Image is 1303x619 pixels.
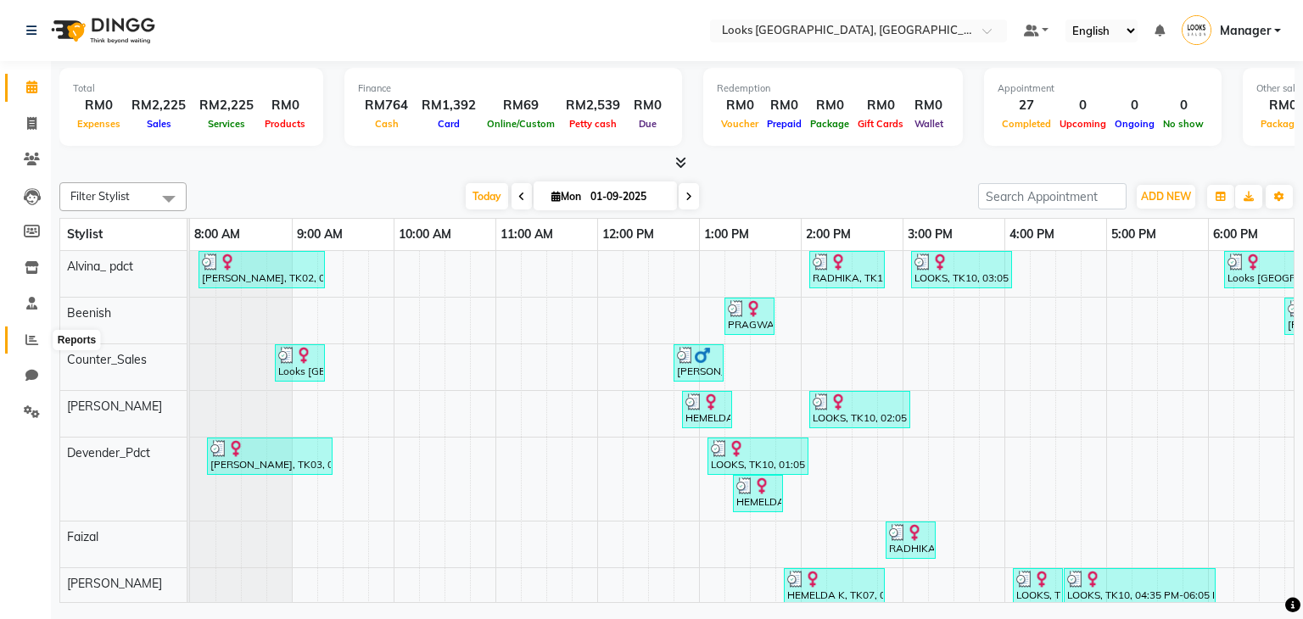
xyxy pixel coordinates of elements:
[67,445,150,460] span: Devender_Pdct
[371,118,403,130] span: Cash
[73,96,125,115] div: RM0
[1055,118,1110,130] span: Upcoming
[565,118,621,130] span: Petty cash
[709,440,807,472] div: LOOKS, TK10, 01:05 PM-02:05 PM, Pedi Labs Pedicure(F) (RM150)
[1110,96,1159,115] div: 0
[726,300,773,332] div: PRAGWALA K, TK08, 01:15 PM-01:45 PM, Stylist Cut(F) (RM130)
[1209,222,1262,247] a: 6:00 PM
[1065,571,1214,603] div: LOOKS, TK10, 04:35 PM-06:05 PM, Eyebrows (RM10),Eyebrows (RM10),Eyebrows & Upperlips (RM20)
[1182,15,1211,45] img: Manager
[717,81,949,96] div: Redemption
[1107,222,1160,247] a: 5:00 PM
[358,96,415,115] div: RM764
[763,118,806,130] span: Prepaid
[806,96,853,115] div: RM0
[293,222,347,247] a: 9:00 AM
[200,254,323,286] div: [PERSON_NAME], TK02, 08:05 AM-09:20 AM, Gel [MEDICAL_DATA] (RM150),Gel Polish Application (RM1650)
[627,96,668,115] div: RM0
[67,305,111,321] span: Beenish
[433,118,464,130] span: Card
[70,189,130,203] span: Filter Stylist
[358,81,668,96] div: Finance
[67,399,162,414] span: [PERSON_NAME]
[1005,222,1059,247] a: 4:00 PM
[763,96,806,115] div: RM0
[1141,190,1191,203] span: ADD NEW
[910,118,948,130] span: Wallet
[67,576,162,591] span: [PERSON_NAME]
[496,222,557,247] a: 11:00 AM
[717,118,763,130] span: Voucher
[1159,96,1208,115] div: 0
[978,183,1127,209] input: Search Appointment
[190,222,244,247] a: 8:00 AM
[193,96,260,115] div: RM2,225
[675,347,722,379] div: [PERSON_NAME], TK06, 12:45 PM-01:15 PM, Stylist Cut(M) (RM100)
[1137,185,1195,209] button: ADD NEW
[1220,22,1271,40] span: Manager
[67,226,103,242] span: Stylist
[125,96,193,115] div: RM2,225
[786,571,883,603] div: HEMELDA K, TK07, 01:50 PM-02:50 PM, Eyebrows (RM10),Eyebrows (RM10)
[1110,118,1159,130] span: Ongoing
[806,118,853,130] span: Package
[43,7,159,54] img: logo
[277,347,323,379] div: Looks [GEOGRAPHIC_DATA] Walkin Client, TK01, 08:50 AM-09:20 AM, Shampoo Wash L'oreal(M) (RM15)
[700,222,753,247] a: 1:00 PM
[585,184,670,209] input: 2025-09-01
[483,96,559,115] div: RM69
[73,118,125,130] span: Expenses
[67,352,147,367] span: Counter_Sales
[853,118,908,130] span: Gift Cards
[483,118,559,130] span: Online/Custom
[717,96,763,115] div: RM0
[998,96,1055,115] div: 27
[887,524,934,556] div: RADHIKA, TK11, 02:50 PM-03:20 PM, Stylist Cut(F) (RM130)
[684,393,730,426] div: HEMELDA K, TK07, 12:50 PM-01:20 PM, Classic Pedicure(F) (RM70)
[811,254,883,286] div: RADHIKA, TK11, 02:05 PM-02:50 PM, Gel Polish Application (RM1650)
[204,118,249,130] span: Services
[998,118,1055,130] span: Completed
[559,96,627,115] div: RM2,539
[466,183,508,209] span: Today
[209,440,331,472] div: [PERSON_NAME], TK03, 08:10 AM-09:25 AM, Gel [MEDICAL_DATA] (RM150),Gel Polish Application (RM1650)
[394,222,456,247] a: 10:00 AM
[811,393,909,426] div: LOOKS, TK10, 02:05 PM-03:05 PM, Pedi Labs Pedicure(F) (RM150)
[735,477,781,510] div: HEMELDA K, TK07, 01:20 PM-01:50 PM, Classic Pedicure(F) (RM70)
[260,96,310,115] div: RM0
[415,96,483,115] div: RM1,392
[73,81,310,96] div: Total
[1159,118,1208,130] span: No show
[67,529,98,544] span: Faizal
[903,222,957,247] a: 3:00 PM
[635,118,661,130] span: Due
[260,118,310,130] span: Products
[998,81,1208,96] div: Appointment
[913,254,1010,286] div: LOOKS, TK10, 03:05 PM-04:05 PM, Pedi Labs Pedicure(F) (RM150)
[53,330,100,350] div: Reports
[1015,571,1061,603] div: LOOKS, TK13, 04:05 PM-04:35 PM, Eyebrows (RM10)
[547,190,585,203] span: Mon
[853,96,908,115] div: RM0
[802,222,855,247] a: 2:00 PM
[908,96,949,115] div: RM0
[143,118,176,130] span: Sales
[598,222,658,247] a: 12:00 PM
[1055,96,1110,115] div: 0
[67,259,133,274] span: Alvina_ pdct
